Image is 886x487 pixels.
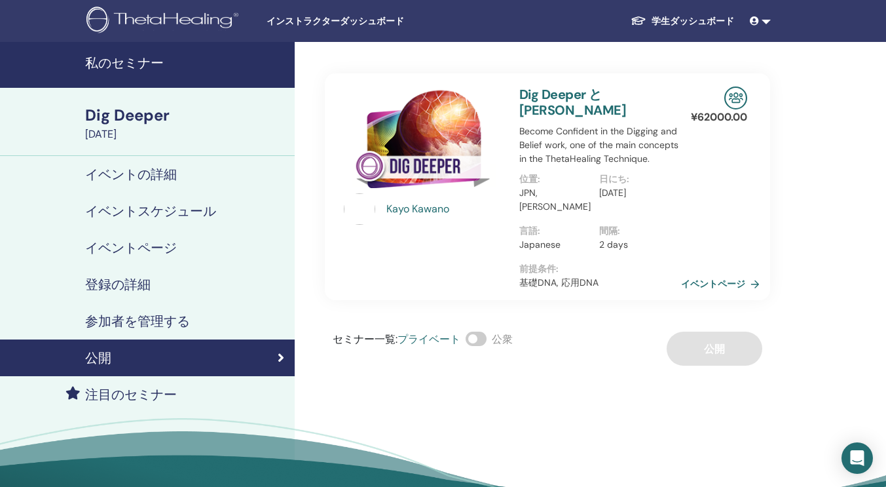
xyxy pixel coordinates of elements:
[519,238,591,252] p: Japanese
[386,201,506,217] a: Kayo Kawano
[344,87,504,197] img: Dig Deeper
[85,127,287,142] div: [DATE]
[620,9,745,33] a: 学生ダッシュボード
[519,186,591,214] p: JPN, [PERSON_NAME]
[85,387,177,402] h4: 注目のセミナー
[519,125,679,166] p: Become Confident in the Digging and Belief work, one of the main concepts in the ThetaHealing Tec...
[333,332,397,346] span: セミナー一覧 :
[519,224,591,238] p: 言語 :
[519,172,591,186] p: 位置 :
[85,277,151,292] h4: 登録の詳細
[599,186,671,200] p: [DATE]
[599,238,671,252] p: 2 days
[85,350,111,366] h4: 公開
[519,276,679,290] p: 基礎DNA, 応用DNA
[397,332,460,346] span: プライベート
[681,274,765,294] a: イベントページ
[85,166,177,182] h4: イベントの詳細
[85,313,190,329] h4: 参加者を管理する
[691,109,747,125] p: ¥ 62000.00
[267,14,463,28] span: インストラクターダッシュボード
[599,172,671,186] p: 日にち :
[599,224,671,238] p: 間隔 :
[519,262,679,276] p: 前提条件 :
[77,104,295,142] a: Dig Deeper[DATE]
[86,7,243,36] img: logo.png
[492,332,513,346] span: 公衆
[85,55,287,71] h4: 私のセミナー
[85,240,177,256] h4: イベントページ
[724,87,747,109] img: In-Person Seminar
[85,104,287,127] div: Dig Deeper
[85,203,216,219] h4: イベントスケジュール
[519,86,626,119] a: Dig Deeper と [PERSON_NAME]
[841,442,873,474] div: Open Intercom Messenger
[631,15,646,26] img: graduation-cap-white.svg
